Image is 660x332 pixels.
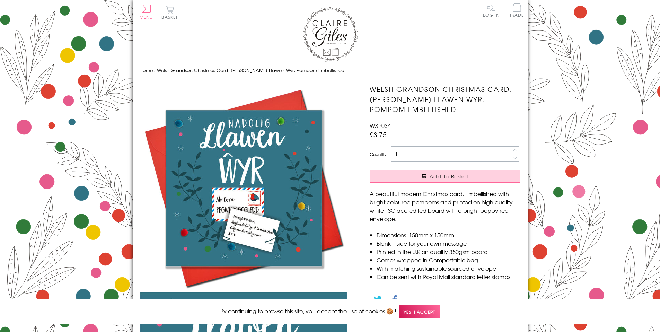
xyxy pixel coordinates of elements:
span: Yes, I accept [399,305,440,318]
li: With matching sustainable sourced envelope [377,264,520,272]
span: › [154,67,156,73]
img: Claire Giles Greetings Cards [302,7,358,62]
p: A beautiful modern Christmas card. Embellished with bright coloured pompoms and printed on high q... [370,190,520,223]
button: Add to Basket [370,170,520,183]
li: Blank inside for your own message [377,239,520,247]
a: Log In [483,3,500,17]
button: Basket [160,6,179,19]
li: Can be sent with Royal Mail standard letter stamps [377,272,520,281]
label: Quantity [370,151,386,157]
nav: breadcrumbs [140,63,521,78]
span: Menu [140,14,153,20]
li: Dimensions: 150mm x 150mm [377,231,520,239]
a: Trade [510,3,524,18]
span: Add to Basket [430,173,469,180]
span: £3.75 [370,130,387,139]
h1: Welsh Grandson Christmas Card, [PERSON_NAME] Llawen Wyr, Pompom Embellished [370,84,520,114]
li: Printed in the U.K on quality 350gsm board [377,247,520,256]
li: Comes wrapped in Compostable bag [377,256,520,264]
span: Trade [510,3,524,17]
button: Menu [140,5,153,19]
span: WXP034 [370,121,391,130]
a: Home [140,67,153,73]
img: Welsh Grandson Christmas Card, Nadolig Llawen Wyr, Pompom Embellished [140,84,347,292]
span: Welsh Grandson Christmas Card, [PERSON_NAME] Llawen Wyr, Pompom Embellished [157,67,344,73]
